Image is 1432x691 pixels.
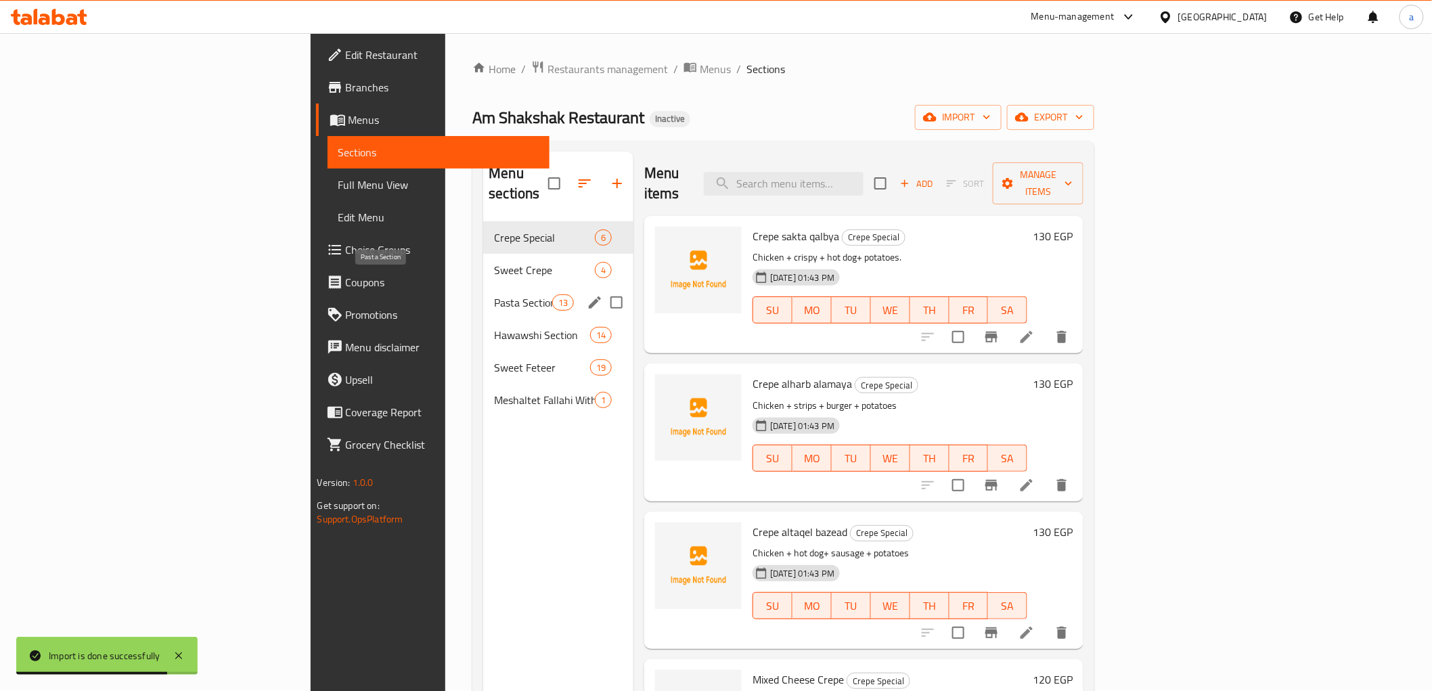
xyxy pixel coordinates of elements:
[837,596,866,616] span: TU
[346,79,539,95] span: Branches
[765,271,840,284] span: [DATE] 01:43 PM
[483,384,633,416] div: Meshaltet Fallahi With Country Butter1
[494,392,595,408] span: Meshaltet Fallahi With Country Butter
[596,231,611,244] span: 6
[494,359,589,376] span: Sweet Feteer
[596,394,611,407] span: 1
[346,372,539,388] span: Upsell
[346,437,539,453] span: Grocery Checklist
[1018,109,1083,126] span: export
[938,173,993,194] span: Select section first
[49,648,160,663] div: Import is done successfully
[944,471,972,499] span: Select to update
[798,596,826,616] span: MO
[472,60,1094,78] nav: breadcrumb
[346,339,539,355] span: Menu disclaimer
[590,359,612,376] div: items
[1033,227,1073,246] h6: 130 EGP
[316,428,550,461] a: Grocery Checklist
[1046,469,1078,501] button: delete
[483,216,633,422] nav: Menu sections
[353,474,374,491] span: 1.0.0
[765,567,840,580] span: [DATE] 01:43 PM
[765,420,840,432] span: [DATE] 01:43 PM
[328,136,550,169] a: Sections
[759,449,787,468] span: SU
[540,169,568,198] span: Select all sections
[993,300,1022,320] span: SA
[552,294,574,311] div: items
[916,449,944,468] span: TH
[876,300,905,320] span: WE
[871,445,910,472] button: WE
[993,162,1083,204] button: Manage items
[855,378,918,393] span: Crepe Special
[898,176,935,192] span: Add
[1178,9,1268,24] div: [GEOGRAPHIC_DATA]
[955,300,983,320] span: FR
[792,445,832,472] button: MO
[759,596,787,616] span: SU
[1007,105,1094,130] button: export
[746,61,785,77] span: Sections
[1033,522,1073,541] h6: 130 EGP
[944,323,972,351] span: Select to update
[328,169,550,201] a: Full Menu View
[472,102,644,133] span: Am Shakshak Restaurant
[1033,670,1073,689] h6: 120 EGP
[704,172,864,196] input: search
[316,39,550,71] a: Edit Restaurant
[832,445,871,472] button: TU
[595,262,612,278] div: items
[596,264,611,277] span: 4
[316,104,550,136] a: Menus
[591,361,611,374] span: 19
[553,296,573,309] span: 13
[955,449,983,468] span: FR
[993,596,1022,616] span: SA
[316,298,550,331] a: Promotions
[338,209,539,225] span: Edit Menu
[655,374,742,461] img: Crepe alharb alamaya
[317,510,403,528] a: Support.OpsPlatform
[316,233,550,266] a: Choice Groups
[316,363,550,396] a: Upsell
[895,173,938,194] button: Add
[1046,617,1078,649] button: delete
[684,60,731,78] a: Menus
[673,61,678,77] li: /
[753,522,847,542] span: Crepe altaqel bazead
[568,167,601,200] span: Sort sections
[753,445,792,472] button: SU
[753,249,1027,266] p: Chicken + crispy + hot dog+ potatoes.
[949,296,989,324] button: FR
[842,229,905,246] div: Crepe Special
[988,592,1027,619] button: SA
[595,229,612,246] div: items
[338,144,539,160] span: Sections
[847,673,910,689] div: Crepe Special
[483,221,633,254] div: Crepe Special6
[753,545,1027,562] p: Chicken + hot dog+ sausage + potatoes
[346,242,539,258] span: Choice Groups
[949,592,989,619] button: FR
[483,286,633,319] div: Pasta Section13edit
[753,226,839,246] span: Crepe sakta qalbya
[531,60,668,78] a: Restaurants management
[759,300,787,320] span: SU
[1046,321,1078,353] button: delete
[871,592,910,619] button: WE
[346,404,539,420] span: Coverage Report
[988,445,1027,472] button: SA
[850,525,914,541] div: Crepe Special
[993,449,1022,468] span: SA
[910,445,949,472] button: TH
[871,296,910,324] button: WE
[975,617,1008,649] button: Branch-specific-item
[595,392,612,408] div: items
[975,321,1008,353] button: Branch-specific-item
[601,167,633,200] button: Add section
[494,229,595,246] span: Crepe Special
